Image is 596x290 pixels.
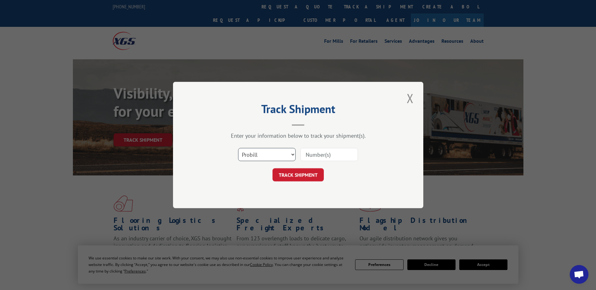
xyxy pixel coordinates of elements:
[405,90,415,107] button: Close modal
[300,148,358,161] input: Number(s)
[570,265,588,284] a: Open chat
[204,132,392,139] div: Enter your information below to track your shipment(s).
[273,168,324,181] button: TRACK SHIPMENT
[204,105,392,116] h2: Track Shipment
